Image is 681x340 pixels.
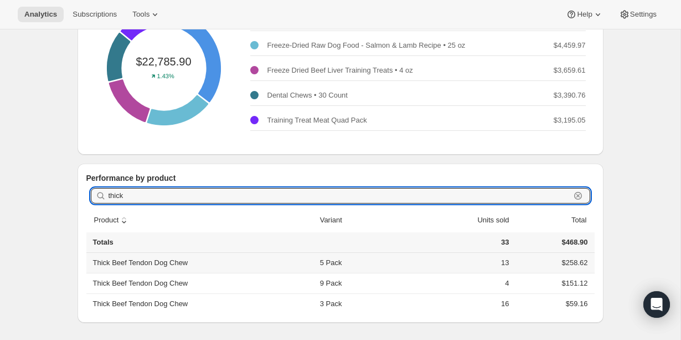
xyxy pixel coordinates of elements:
[317,293,404,314] td: 3 Pack
[513,273,595,293] td: $151.12
[554,65,586,76] p: $3,659.61
[554,40,586,51] p: $4,459.97
[317,253,404,273] td: 5 Pack
[318,210,355,231] button: Variant
[554,115,586,126] p: $3,195.05
[18,7,64,22] button: Analytics
[86,172,595,184] p: Performance by product
[126,7,167,22] button: Tools
[73,10,117,19] span: Subscriptions
[554,90,586,101] p: $3,390.76
[86,273,317,293] th: Thick Beef Tendon Dog Chew
[86,253,317,273] th: Thick Beef Tendon Dog Chew
[513,253,595,273] td: $258.62
[24,10,57,19] span: Analytics
[404,232,512,253] td: 33
[86,232,317,253] th: Totals
[465,210,510,231] button: Units sold
[66,7,123,22] button: Subscriptions
[630,10,657,19] span: Settings
[643,291,670,318] div: Open Intercom Messenger
[513,293,595,314] td: $59.16
[513,232,595,253] td: $468.90
[132,10,149,19] span: Tools
[577,10,592,19] span: Help
[267,115,367,126] p: Training Treat Meat Quad Pack
[404,293,512,314] td: 16
[404,273,512,293] td: 4
[317,273,404,293] td: 9 Pack
[109,188,570,204] input: Search products
[559,7,610,22] button: Help
[404,253,512,273] td: 13
[267,90,348,101] p: Dental Chews • 30 Count
[572,190,584,201] button: Clear
[86,293,317,314] th: Thick Beef Tendon Dog Chew
[559,210,588,231] button: Total
[92,210,132,231] button: sort ascending byProduct
[612,7,663,22] button: Settings
[267,40,466,51] p: Freeze-Dried Raw Dog Food - Salmon & Lamb Recipe • 25 oz
[267,65,413,76] p: Freeze Dried Beef Liver Training Treats • 4 oz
